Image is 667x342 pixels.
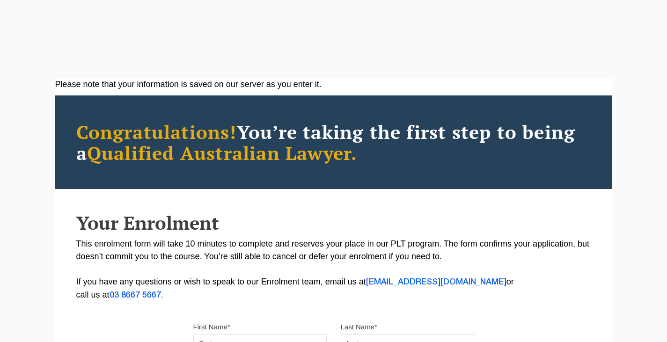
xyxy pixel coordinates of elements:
h2: Your Enrolment [76,212,591,233]
span: Congratulations! [76,119,237,144]
p: This enrolment form will take 10 minutes to complete and reserves your place in our PLT program. ... [76,238,591,302]
label: Last Name* [341,322,377,332]
span: Qualified Australian Lawyer. [87,140,358,165]
label: First Name* [193,322,230,332]
a: 03 8667 5667 [110,291,161,299]
h2: You’re taking the first step to being a [76,121,591,163]
a: [EMAIL_ADDRESS][DOMAIN_NAME] [366,278,506,286]
div: Please note that your information is saved on our server as you enter it. [55,78,612,91]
